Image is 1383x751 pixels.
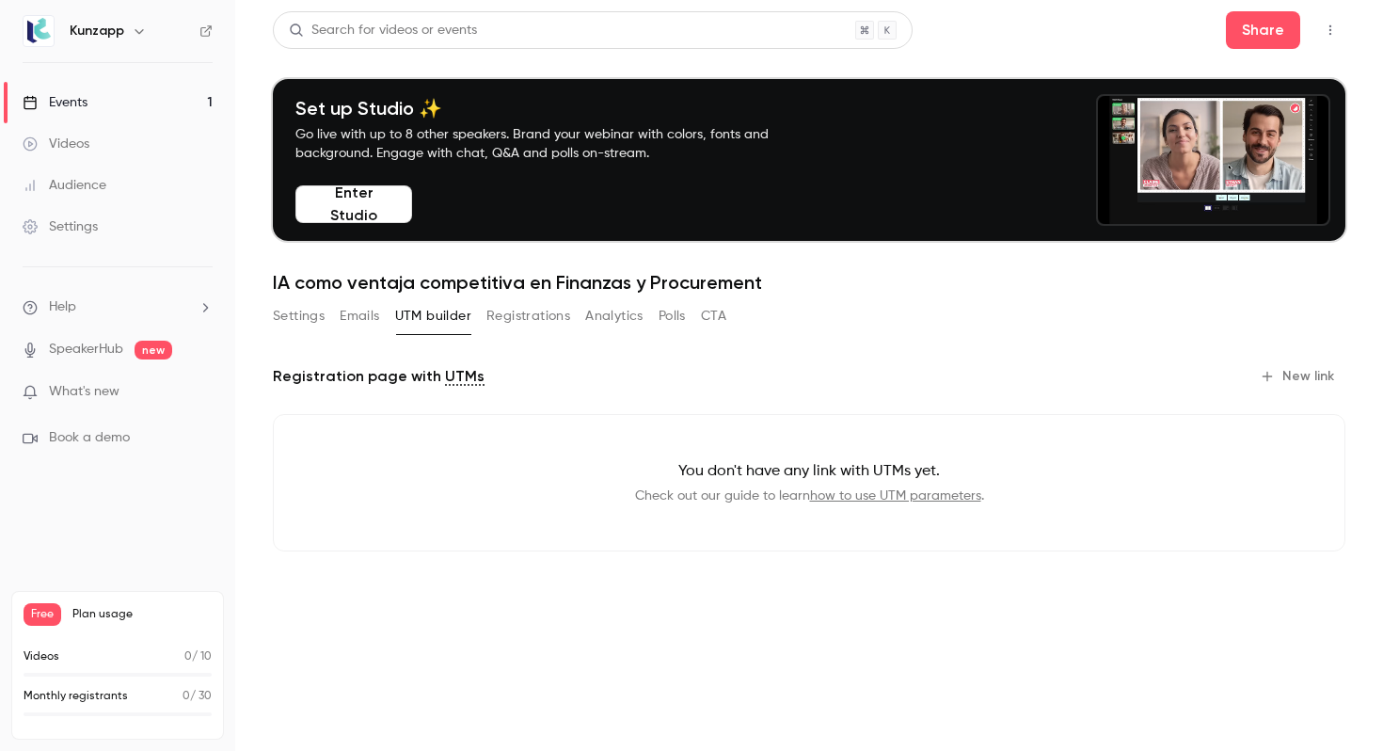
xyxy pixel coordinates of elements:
div: Search for videos or events [289,21,477,40]
h4: Set up Studio ✨ [295,97,813,120]
a: SpeakerHub [49,340,123,360]
div: Videos [23,135,89,153]
p: Videos [24,648,59,665]
span: Plan usage [72,607,212,622]
h1: IA como ventaja competitiva en Finanzas y Procurement [273,271,1345,294]
button: Emails [340,301,379,331]
p: Registration page with [273,365,485,388]
p: Monthly registrants [24,688,128,705]
button: UTM builder [395,301,471,331]
button: Enter Studio [295,185,412,223]
button: CTA [701,301,726,331]
a: UTMs [445,365,485,388]
p: You don't have any link with UTMs yet. [304,460,1314,483]
button: Settings [273,301,325,331]
a: how to use UTM parameters [810,489,981,503]
p: Check out our guide to learn . [304,487,1314,505]
div: Settings [23,217,98,236]
span: What's new [49,382,119,402]
p: Go live with up to 8 other speakers. Brand your webinar with colors, fonts and background. Engage... [295,125,813,163]
span: Help [49,297,76,317]
div: Events [23,93,87,112]
button: New link [1252,361,1345,391]
p: / 30 [183,688,212,705]
button: Registrations [486,301,570,331]
button: Polls [659,301,686,331]
button: Analytics [585,301,644,331]
span: 0 [183,691,190,702]
img: Kunzapp [24,16,54,46]
span: 0 [184,651,192,663]
p: / 10 [184,648,212,665]
span: Book a demo [49,428,130,448]
span: Free [24,603,61,626]
div: Audience [23,176,106,195]
button: Share [1226,11,1300,49]
li: help-dropdown-opener [23,297,213,317]
h6: Kunzapp [70,22,124,40]
span: new [135,341,172,360]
